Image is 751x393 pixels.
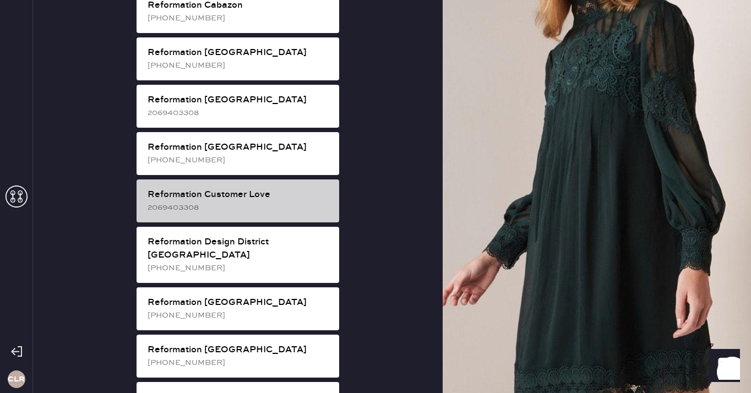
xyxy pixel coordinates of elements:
[148,154,330,166] div: [PHONE_NUMBER]
[148,262,330,274] div: [PHONE_NUMBER]
[148,12,330,24] div: [PHONE_NUMBER]
[148,188,330,201] div: Reformation Customer Love
[148,309,330,321] div: [PHONE_NUMBER]
[148,141,330,154] div: Reformation [GEOGRAPHIC_DATA]
[148,296,330,309] div: Reformation [GEOGRAPHIC_DATA]
[148,236,330,262] div: Reformation Design District [GEOGRAPHIC_DATA]
[148,201,330,214] div: 2069403308
[148,343,330,357] div: Reformation [GEOGRAPHIC_DATA]
[148,46,330,59] div: Reformation [GEOGRAPHIC_DATA]
[148,357,330,369] div: [PHONE_NUMBER]
[148,107,330,119] div: 2069403308
[699,343,746,391] iframe: Front Chat
[148,94,330,107] div: Reformation [GEOGRAPHIC_DATA]
[148,59,330,72] div: [PHONE_NUMBER]
[8,375,25,383] h3: CLR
